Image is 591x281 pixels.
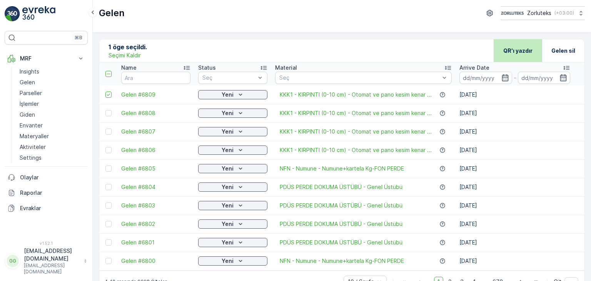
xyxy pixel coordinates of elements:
[456,141,574,159] td: [DATE]
[24,263,80,275] p: [EMAIL_ADDRESS][DOMAIN_NAME]
[5,247,88,275] button: GG[EMAIL_ADDRESS][DOMAIN_NAME][EMAIL_ADDRESS][DOMAIN_NAME]
[17,131,88,142] a: Materyaller
[222,220,234,228] p: Yeni
[17,120,88,131] a: Envanter
[456,159,574,178] td: [DATE]
[280,146,432,154] span: KKK1 - KIRPINTI (0-10 cm) - Otomat ve pano kesim kenar ...
[198,238,267,247] button: Yeni
[121,72,190,84] input: Ara
[456,196,574,215] td: [DATE]
[121,165,190,172] a: Gelen #6805
[75,35,82,41] p: ⌘B
[5,170,88,185] a: Olaylar
[459,64,489,72] p: Arrive Date
[121,239,190,246] a: Gelen #6801
[20,189,85,197] p: Raporlar
[280,257,404,265] a: NFN - Numune - Numune+kartela Kg-FON PERDE
[121,183,190,191] a: Gelen #6804
[456,178,574,196] td: [DATE]
[121,220,190,228] a: Gelen #6802
[554,10,574,16] p: ( +03:00 )
[501,6,585,20] button: Zorluteks(+03:00)
[105,184,112,190] div: Toggle Row Selected
[20,204,85,212] p: Evraklar
[198,64,216,72] p: Status
[17,142,88,152] a: Aktiviteler
[17,88,88,99] a: Parseller
[280,91,432,99] a: KKK1 - KIRPINTI (0-10 cm) - Otomat ve pano kesim kenar ...
[20,122,43,129] p: Envanter
[222,202,234,209] p: Yeni
[121,109,190,117] a: Gelen #6808
[17,77,88,88] a: Gelen
[105,258,112,264] div: Toggle Row Selected
[456,233,574,252] td: [DATE]
[222,183,234,191] p: Yeni
[7,255,19,267] div: GG
[222,257,234,265] p: Yeni
[105,92,112,98] div: Toggle Row Selected
[109,42,147,52] p: 1 öge seçildi.
[279,74,440,82] p: Seç
[105,239,112,246] div: Toggle Row Selected
[222,91,234,99] p: Yeni
[17,152,88,163] a: Settings
[121,146,190,154] a: Gelen #6806
[105,221,112,227] div: Toggle Row Selected
[20,143,46,151] p: Aktiviteler
[503,47,533,55] p: QR'ı yazdır
[5,51,88,66] button: MRF
[456,215,574,233] td: [DATE]
[105,110,112,116] div: Toggle Row Selected
[280,220,402,228] a: PDÜS PERDE DOKUMA ÜSTÜBÜ - Genel Üstübü
[5,6,20,22] img: logo
[20,132,49,140] p: Materyaller
[222,109,234,117] p: Yeni
[202,74,255,82] p: Seç
[5,201,88,216] a: Evraklar
[105,202,112,209] div: Toggle Row Selected
[456,122,574,141] td: [DATE]
[198,201,267,210] button: Yeni
[121,64,137,72] p: Name
[22,6,55,22] img: logo_light-DOdMpM7g.png
[501,9,524,17] img: 6-1-9-3_wQBzyll.png
[20,174,85,181] p: Olaylar
[280,165,404,172] span: NFN - Numune - Numune+kartela Kg-FON PERDE
[99,7,125,19] p: Gelen
[20,55,72,62] p: MRF
[222,128,234,135] p: Yeni
[198,219,267,229] button: Yeni
[198,164,267,173] button: Yeni
[275,64,297,72] p: Material
[280,239,402,246] a: PDÜS PERDE DOKUMA ÜSTÜBÜ - Genel Üstübü
[280,109,432,117] a: KKK1 - KIRPINTI (0-10 cm) - Otomat ve pano kesim kenar ...
[24,247,80,263] p: [EMAIL_ADDRESS][DOMAIN_NAME]
[198,146,267,155] button: Yeni
[222,165,234,172] p: Yeni
[105,147,112,153] div: Toggle Row Selected
[5,241,88,246] span: v 1.52.1
[222,146,234,154] p: Yeni
[121,91,190,99] span: Gelen #6809
[280,183,402,191] a: PDÜS PERDE DOKUMA ÜSTÜBÜ - Genel Üstübü
[121,257,190,265] a: Gelen #6800
[105,166,112,172] div: Toggle Row Selected
[198,182,267,192] button: Yeni
[20,89,42,97] p: Parseller
[280,128,432,135] a: KKK1 - KIRPINTI (0-10 cm) - Otomat ve pano kesim kenar ...
[17,66,88,77] a: Insights
[280,202,402,209] a: PDÜS PERDE DOKUMA ÜSTÜBÜ - Genel Üstübü
[198,90,267,99] button: Yeni
[198,256,267,266] button: Yeni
